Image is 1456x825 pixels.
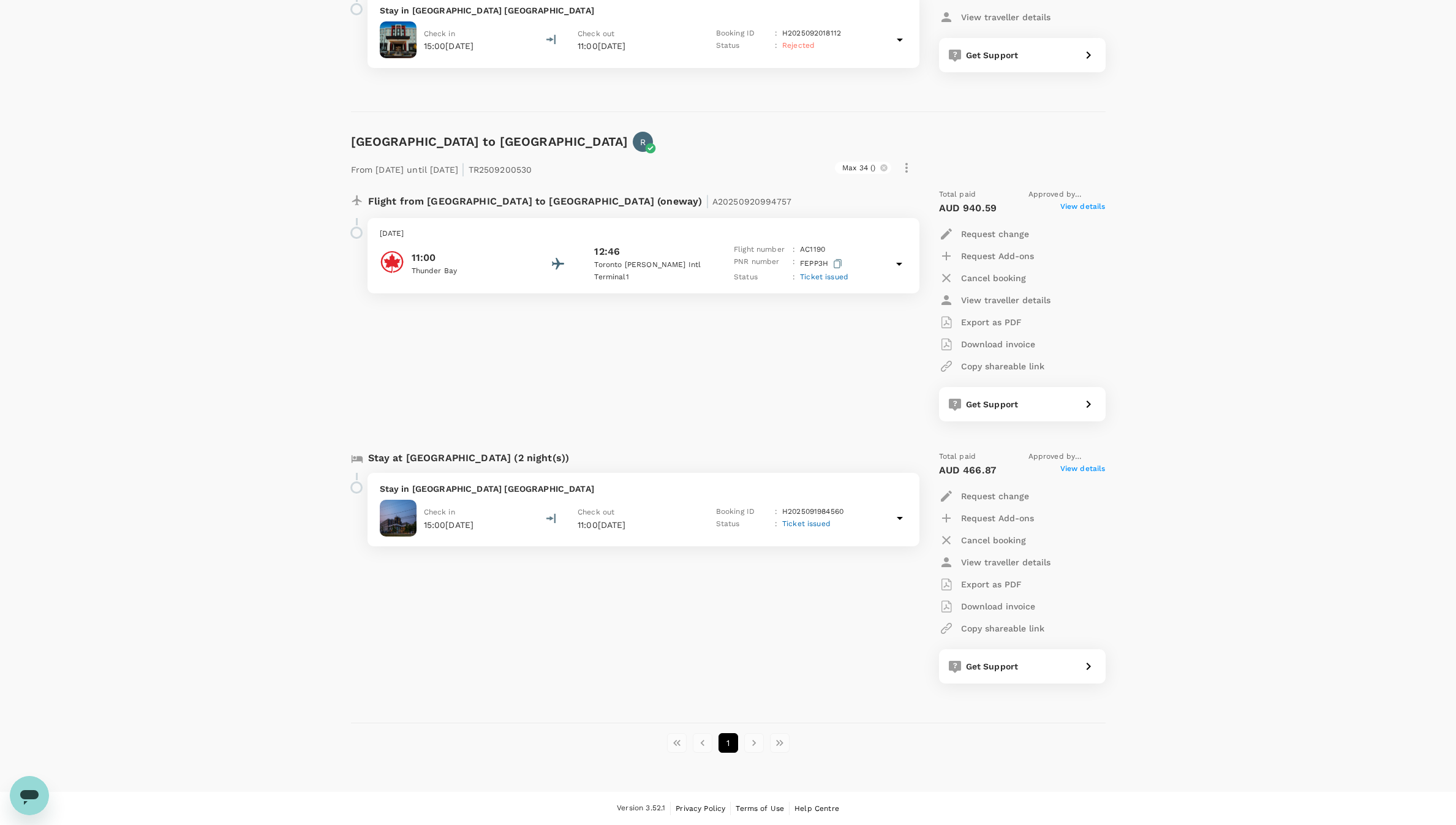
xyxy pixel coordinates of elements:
button: Copy shareable link [939,355,1044,377]
span: Get Support [966,50,1019,60]
button: Download invoice [939,333,1035,355]
p: : [775,518,777,530]
p: From [DATE] until [DATE] TR2509200530 [351,157,532,179]
p: Copy shareable link [961,622,1044,635]
p: Flight from [GEOGRAPHIC_DATA] to [GEOGRAPHIC_DATA] (oneway) [368,189,792,211]
h6: [GEOGRAPHIC_DATA] to [GEOGRAPHIC_DATA] [351,132,628,151]
p: FEPP3H [800,256,845,271]
span: Privacy Policy [676,804,725,813]
p: Request change [961,228,1029,240]
span: View details [1060,463,1106,478]
p: Export as PDF [961,578,1022,590]
button: Export as PDF [939,311,1022,333]
p: AC 1190 [800,244,825,256]
button: View traveller details [939,289,1051,311]
p: 11:00 [412,251,522,265]
p: 11:00[DATE] [578,519,694,531]
nav: pagination navigation [664,733,793,753]
span: Ticket issued [782,519,831,528]
p: 12:46 [594,244,620,259]
p: View traveller details [961,11,1051,23]
button: Download invoice [939,595,1035,617]
p: View traveller details [961,556,1051,568]
button: Cancel booking [939,267,1026,289]
span: Rejected [782,41,815,50]
p: Copy shareable link [961,360,1044,372]
p: 15:00[DATE] [424,519,474,531]
p: : [775,28,777,40]
span: Get Support [966,399,1019,409]
span: | [706,192,709,209]
span: Check out [578,29,614,38]
p: [DATE] [380,228,907,240]
span: Check in [424,29,455,38]
button: Request Add-ons [939,507,1034,529]
button: View traveller details [939,551,1051,573]
span: Check in [424,508,455,516]
p: PNR number [734,256,788,271]
p: Booking ID [716,506,770,518]
button: Request change [939,223,1029,245]
span: Check out [578,508,614,516]
p: : [775,506,777,518]
p: Flight number [734,244,788,256]
p: Download invoice [961,600,1035,612]
a: Help Centre [794,802,839,815]
span: Approved by [1028,189,1106,201]
button: Cancel booking [939,529,1026,551]
iframe: Button to launch messaging window [10,776,49,815]
p: : [793,244,795,256]
p: View traveller details [961,294,1051,306]
button: page 1 [719,733,738,753]
p: Cancel booking [961,534,1026,546]
p: Cancel booking [961,272,1026,284]
img: Air Canada [380,250,404,274]
p: Download invoice [961,338,1035,350]
p: : [793,271,795,284]
a: Terms of Use [736,802,784,815]
button: Export as PDF [939,573,1022,595]
div: Max 34 () [835,162,891,174]
p: Status [716,518,770,530]
p: Stay at [GEOGRAPHIC_DATA] (2 night(s)) [368,451,570,465]
p: Booking ID [716,28,770,40]
span: Max 34 () [835,163,883,173]
p: R [640,136,646,148]
span: A20250920994757 [712,197,791,206]
a: Privacy Policy [676,802,725,815]
p: Thunder Bay [412,265,522,277]
span: Get Support [966,661,1019,671]
span: Terms of Use [736,804,784,813]
p: Request Add-ons [961,512,1034,524]
button: View traveller details [939,6,1051,28]
p: Stay in [GEOGRAPHIC_DATA] [GEOGRAPHIC_DATA] [380,4,907,17]
p: Status [716,40,770,52]
p: Request Add-ons [961,250,1034,262]
span: Version 3.52.1 [617,802,665,815]
p: AUD 466.87 [939,463,997,478]
p: AUD 940.59 [939,201,997,216]
p: 15:00[DATE] [424,40,474,52]
span: Total paid [939,451,976,463]
span: Ticket issued [800,273,848,281]
p: Terminal 1 [594,271,704,284]
span: View details [1060,201,1106,216]
p: : [775,40,777,52]
button: Copy shareable link [939,617,1044,639]
p: Status [734,271,788,284]
span: Approved by [1028,451,1106,463]
p: Stay in [GEOGRAPHIC_DATA] [GEOGRAPHIC_DATA] [380,483,907,495]
p: Export as PDF [961,316,1022,328]
p: H2025091984560 [782,506,843,518]
img: Hampton Inn Stes Thunder Bay [380,21,417,58]
p: : [793,256,795,271]
img: Comfort Inn And Conference Centre Toronto Airport [380,500,417,537]
p: Toronto [PERSON_NAME] Intl [594,259,704,271]
p: 11:00[DATE] [578,40,694,52]
span: Help Centre [794,804,839,813]
span: Total paid [939,189,976,201]
button: Request change [939,485,1029,507]
button: Request Add-ons [939,245,1034,267]
p: H2025092018112 [782,28,841,40]
p: Request change [961,490,1029,502]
